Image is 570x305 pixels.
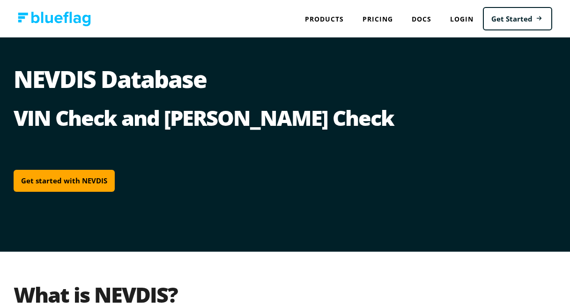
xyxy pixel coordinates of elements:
[483,7,552,31] a: Get Started
[296,9,353,29] div: Products
[402,9,441,29] a: Docs
[14,105,557,131] h2: VIN Check and [PERSON_NAME] Check
[441,9,483,29] a: Login to Blue Flag application
[18,12,91,26] img: Blue Flag logo
[14,67,557,105] h1: NEVDIS Database
[14,170,115,192] a: Get started with NEVDIS
[353,9,402,29] a: Pricing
